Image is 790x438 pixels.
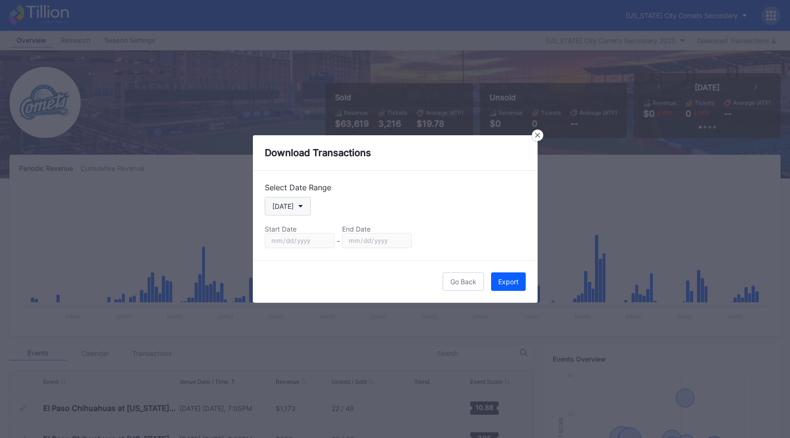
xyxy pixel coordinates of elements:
div: End Date [342,225,412,233]
div: Export [498,278,519,286]
button: [DATE] [265,197,311,215]
div: [DATE] [272,202,294,210]
button: Export [491,272,526,291]
div: Start Date [265,225,335,233]
button: Go Back [443,272,484,291]
div: Select Date Range [265,183,526,192]
div: - [337,237,340,245]
div: Download Transactions [253,135,538,171]
div: Go Back [450,278,476,286]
